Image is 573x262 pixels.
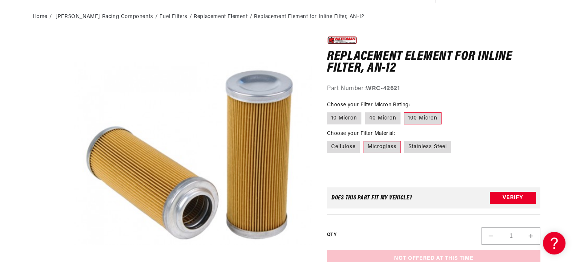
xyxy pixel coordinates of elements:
legend: Choose your Filter Micron Rating: [327,101,411,109]
div: Does This part fit My vehicle? [332,195,413,201]
h1: Replacement Element for Inline Filter, AN-12 [327,51,541,75]
label: Stainless Steel [404,141,451,153]
button: Verify [490,192,536,204]
li: Replacement Element for Inline Filter, AN-12 [254,13,364,21]
nav: breadcrumbs [33,13,541,21]
a: Home [33,13,47,21]
li: Fuel Filters [159,13,194,21]
li: Replacement Element [194,13,254,21]
label: Microglass [364,141,401,153]
label: 10 Micron [327,112,361,124]
label: Cellulose [327,141,360,153]
label: 100 Micron [404,112,442,124]
strong: WRC-42621 [366,86,400,92]
a: [PERSON_NAME] Racing Components [55,13,153,21]
div: Part Number: [327,84,541,94]
label: 40 Micron [365,112,400,124]
legend: Choose your Filter Material: [327,130,396,138]
label: QTY [327,232,336,238]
